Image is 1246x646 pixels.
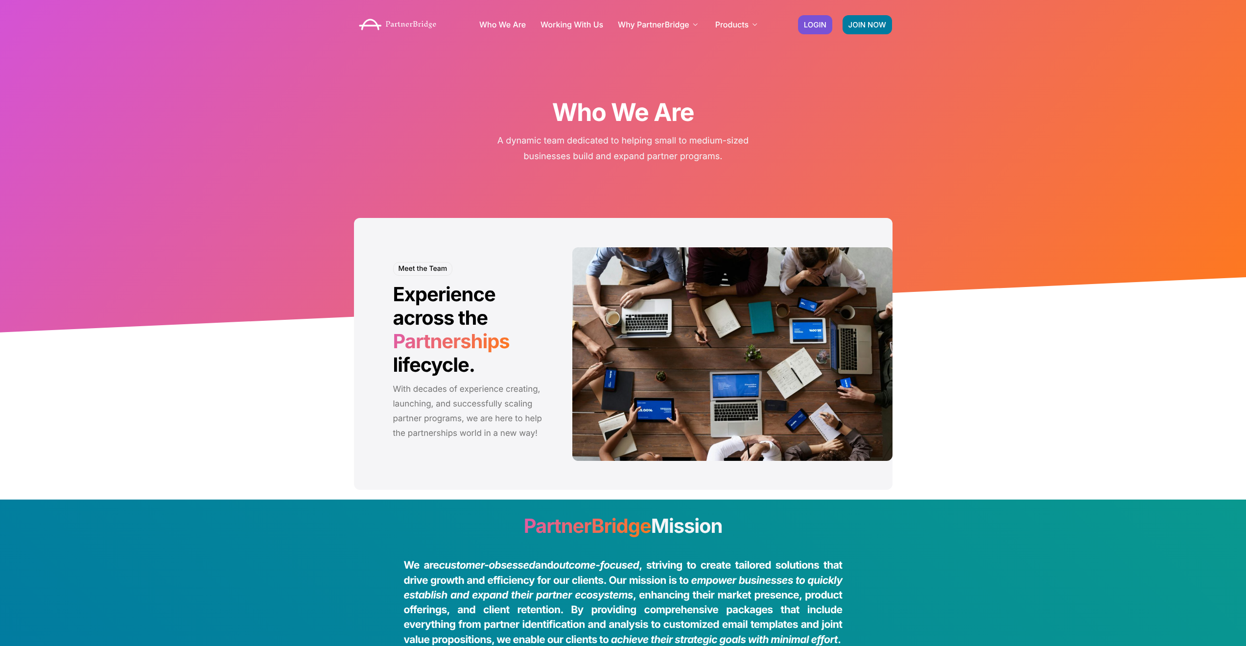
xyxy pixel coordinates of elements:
span: Partnerships [393,330,510,353]
h2: Mission [344,514,902,538]
a: JOIN NOW [843,15,892,34]
h6: Meet the Team [393,262,453,276]
a: Why PartnerBridge [618,21,701,28]
strong: empower businesses to quickly establish and expand their partner ecosystems [404,574,843,601]
span: PartnerBridge [524,514,651,538]
a: Who We Are [479,21,526,28]
a: LOGIN [798,15,832,34]
strong: achieve their strategic goals with minimal effort [611,634,838,646]
span: LOGIN [804,21,826,28]
p: A dynamic team dedicated to helping small to medium-sized businesses build and expand partner pro... [489,133,758,164]
h2: Experience across the lifecycle. [393,283,543,377]
strong: outcome-focused [553,559,639,572]
a: Products [715,21,760,28]
p: With decades of experience creating, launching, and successfully scaling partner programs, we are... [393,383,543,441]
span: JOIN NOW [848,21,886,28]
strong: customer-obsessed [439,559,536,572]
h1: Who We Are [354,98,893,127]
a: Working With Us [541,21,603,28]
